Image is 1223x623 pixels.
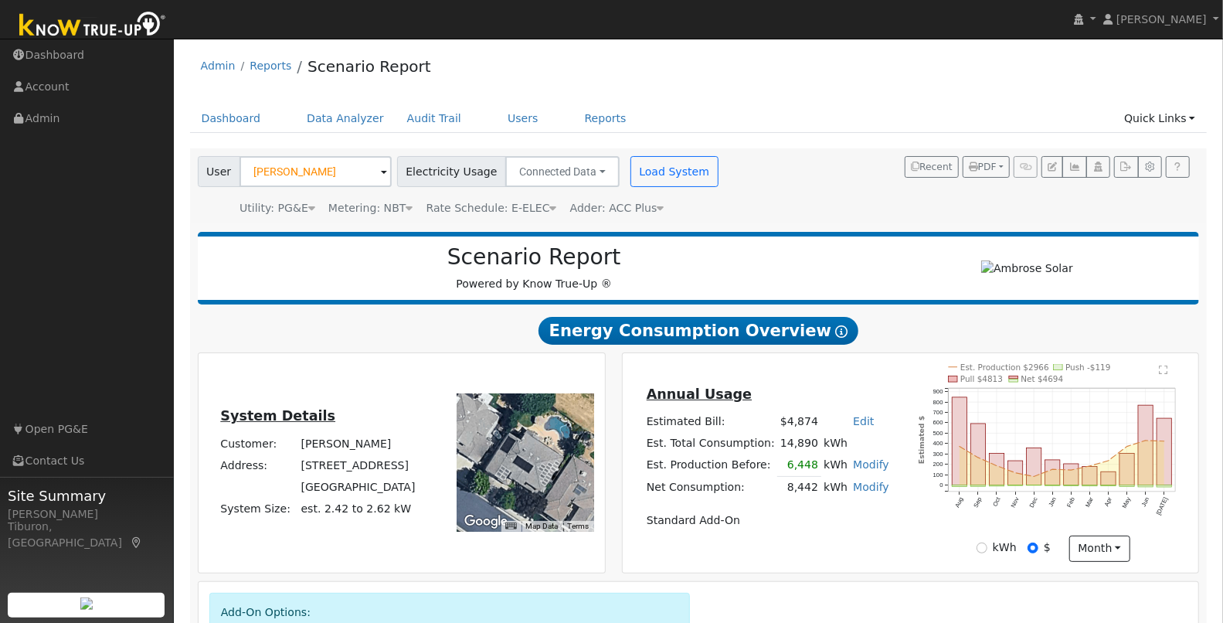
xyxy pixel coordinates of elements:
[1064,464,1079,485] rect: onclick=""
[853,415,874,427] a: Edit
[821,433,892,454] td: kWh
[1069,536,1130,562] button: month
[977,543,987,553] input: kWh
[644,433,777,454] td: Est. Total Consumption:
[1103,496,1113,508] text: Apr
[301,502,412,515] span: est. 2.42 to 2.62 kW
[250,60,291,72] a: Reports
[1008,461,1023,485] rect: onclick=""
[397,156,506,187] span: Electricity Usage
[990,454,1004,485] rect: onclick=""
[835,325,848,338] i: Show Help
[1114,156,1138,178] button: Export Interval Data
[644,410,777,432] td: Estimated Bill:
[993,540,1017,556] label: kWh
[12,9,174,43] img: Know True-Up
[973,496,983,509] text: Sep
[977,457,980,459] circle: onclick=""
[1139,485,1153,487] rect: onclick=""
[777,476,820,499] td: 8,442
[981,260,1073,277] img: Ambrose Solar
[933,461,943,468] text: 200
[8,485,165,506] span: Site Summary
[1082,467,1097,485] rect: onclick=""
[213,244,854,271] h2: Scenario Report
[1157,485,1172,487] rect: onclick=""
[1033,475,1035,478] circle: onclick=""
[1041,156,1063,178] button: Edit User
[218,499,298,520] td: System Size:
[1070,469,1072,472] circle: onclick=""
[218,454,298,476] td: Address:
[1082,485,1097,486] rect: onclick=""
[130,536,144,549] a: Map
[8,506,165,523] div: [PERSON_NAME]
[630,156,719,187] button: Load System
[960,363,1049,372] text: Est. Production $2966
[1045,485,1060,486] rect: onclick=""
[1086,156,1110,178] button: Login As
[198,156,240,187] span: User
[568,522,589,530] a: Terms (opens in new tab)
[8,519,165,551] div: Tiburon, [GEOGRAPHIC_DATA]
[295,104,396,133] a: Data Analyzer
[570,200,664,216] div: Adder: ACC Plus
[647,386,752,402] u: Annual Usage
[1157,418,1172,485] rect: onclick=""
[220,408,335,424] u: System Details
[1028,543,1038,553] input: $
[1140,496,1150,508] text: Jun
[777,433,820,454] td: 14,890
[644,454,777,477] td: Est. Production Before:
[821,476,851,499] td: kWh
[1120,454,1135,485] rect: onclick=""
[953,397,967,485] rect: onclick=""
[1121,496,1132,509] text: May
[460,512,511,532] a: Open this area in Google Maps (opens a new window)
[1014,472,1017,474] circle: onclick=""
[505,521,516,532] button: Keyboard shortcuts
[853,458,889,471] a: Modify
[953,485,967,487] rect: onclick=""
[963,156,1010,178] button: PDF
[1045,460,1060,485] rect: onclick=""
[1156,496,1170,516] text: [DATE]
[538,317,858,345] span: Energy Consumption Overview
[990,485,1004,486] rect: onclick=""
[1027,448,1041,485] rect: onclick=""
[206,244,863,292] div: Powered by Know True-Up ®
[1101,472,1116,485] rect: onclick=""
[1064,485,1079,486] rect: onclick=""
[971,485,986,487] rect: onclick=""
[933,451,943,458] text: 300
[933,430,943,437] text: 500
[959,445,961,448] circle: onclick=""
[960,374,1003,383] text: Pull $4813
[201,60,236,72] a: Admin
[1066,363,1111,372] text: Push -$119
[1160,365,1168,375] text: 
[1062,156,1086,178] button: Multi-Series Graph
[460,512,511,532] img: Google
[80,597,93,610] img: retrieve
[298,499,418,520] td: System Size
[933,388,943,395] text: 900
[1139,405,1153,485] rect: onclick=""
[1021,374,1064,383] text: Net $4694
[426,202,557,214] span: Alias: HE1N
[777,454,820,477] td: 6,448
[298,454,418,476] td: [STREET_ADDRESS]
[1126,445,1129,448] circle: onclick=""
[1028,496,1039,509] text: Dec
[307,57,431,76] a: Scenario Report
[933,420,943,427] text: 600
[573,104,638,133] a: Reports
[933,399,943,406] text: 800
[240,200,315,216] div: Utility: PG&E
[396,104,473,133] a: Audit Trail
[505,156,620,187] button: Connected Data
[1108,460,1110,462] circle: onclick=""
[1085,496,1096,509] text: Mar
[526,521,559,532] button: Map Data
[1089,465,1091,468] circle: onclick=""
